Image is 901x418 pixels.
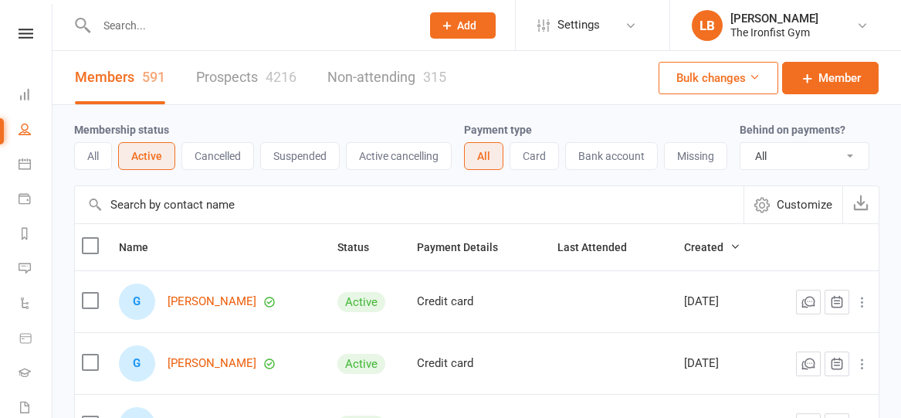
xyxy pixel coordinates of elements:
[337,292,385,312] div: Active
[464,142,503,170] button: All
[557,241,644,253] span: Last Attended
[119,238,165,257] button: Name
[19,183,53,218] a: Payments
[74,124,169,136] label: Membership status
[75,51,165,104] a: Members591
[684,241,740,253] span: Created
[19,322,53,357] a: Product Sales
[266,69,296,85] div: 4216
[168,295,256,308] a: [PERSON_NAME]
[659,62,778,94] button: Bulk changes
[92,15,410,36] input: Search...
[346,142,452,170] button: Active cancelling
[423,69,446,85] div: 315
[19,79,53,114] a: Dashboard
[417,357,544,370] div: Credit card
[260,142,340,170] button: Suspended
[464,124,532,136] label: Payment type
[119,241,165,253] span: Name
[565,142,658,170] button: Bank account
[75,186,743,223] input: Search by contact name
[181,142,254,170] button: Cancelled
[74,142,112,170] button: All
[417,238,515,257] button: Payment Details
[730,12,818,25] div: [PERSON_NAME]
[337,238,386,257] button: Status
[337,354,385,374] div: Active
[118,142,175,170] button: Active
[196,51,296,104] a: Prospects4216
[19,218,53,253] a: Reports
[337,241,386,253] span: Status
[19,148,53,183] a: Calendar
[782,62,879,94] a: Member
[19,114,53,148] a: People
[692,10,723,41] div: LB
[119,284,155,320] div: G
[417,295,544,308] div: Credit card
[684,357,759,370] div: [DATE]
[168,357,256,370] a: [PERSON_NAME]
[417,241,515,253] span: Payment Details
[119,345,155,382] div: G
[557,238,644,257] button: Last Attended
[740,124,845,136] label: Behind on payments?
[430,12,496,39] button: Add
[743,186,842,223] button: Customize
[457,19,476,32] span: Add
[684,238,740,257] button: Created
[730,25,818,39] div: The Ironfist Gym
[684,295,759,308] div: [DATE]
[818,69,861,87] span: Member
[777,195,832,214] span: Customize
[142,69,165,85] div: 591
[327,51,446,104] a: Non-attending315
[557,8,600,42] span: Settings
[510,142,559,170] button: Card
[664,142,727,170] button: Missing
